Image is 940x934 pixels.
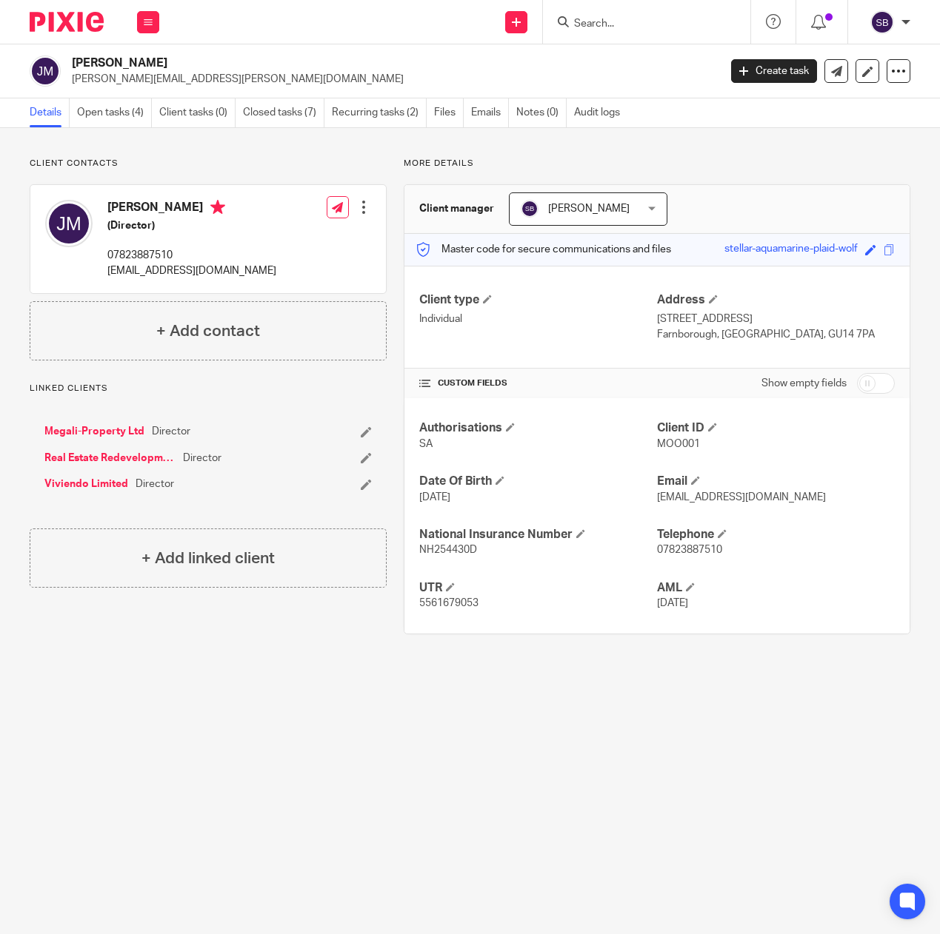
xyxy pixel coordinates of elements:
h4: [PERSON_NAME] [107,200,276,218]
p: Client contacts [30,158,387,169]
p: [EMAIL_ADDRESS][DOMAIN_NAME] [107,263,276,278]
h4: National Insurance Number [419,527,657,542]
h4: AML [657,580,895,596]
h4: Telephone [657,527,895,542]
p: Farnborough, [GEOGRAPHIC_DATA], GU14 7PA [657,327,895,342]
span: [EMAIL_ADDRESS][DOMAIN_NAME] [657,492,826,503]
span: Director [152,424,190,439]
a: Emails [471,98,509,127]
a: Details [30,98,70,127]
span: NH254430D [419,545,477,555]
span: Director [136,477,174,491]
a: Create task [731,59,817,83]
h4: + Add contact [156,320,260,343]
p: [PERSON_NAME][EMAIL_ADDRESS][PERSON_NAME][DOMAIN_NAME] [72,72,709,87]
a: Viviendo Limited [44,477,128,491]
span: SA [419,439,433,449]
p: More details [404,158,910,169]
p: Master code for secure communications and files [416,242,671,257]
h4: + Add linked client [141,547,275,570]
label: Show empty fields [761,376,847,391]
p: Linked clients [30,383,387,394]
h3: Client manager [419,201,494,216]
a: Megali-Property Ltd [44,424,144,439]
h4: CUSTOM FIELDS [419,377,657,389]
img: svg%3E [521,200,539,218]
span: [DATE] [419,492,450,503]
a: Files [434,98,464,127]
h4: Client type [419,292,657,308]
a: Open tasks (4) [77,98,152,127]
div: stellar-aquamarine-plaid-wolf [724,241,858,258]
span: MOO001 [657,439,700,449]
span: [DATE] [657,598,688,608]
h2: [PERSON_NAME] [72,56,581,71]
a: Real Estate Redevelopment Ltd [44,451,176,466]
a: Closed tasks (7) [243,98,324,127]
img: svg%3E [870,10,894,34]
p: [STREET_ADDRESS] [657,312,895,326]
img: svg%3E [30,56,61,87]
span: [PERSON_NAME] [548,204,630,214]
p: Individual [419,312,657,326]
a: Recurring tasks (2) [332,98,427,127]
h4: Email [657,474,895,489]
i: Primary [210,200,225,215]
img: Pixie [30,12,104,32]
span: 5561679053 [419,598,479,608]
h4: UTR [419,580,657,596]
img: svg%3E [45,200,93,247]
a: Notes (0) [516,98,567,127]
span: Director [183,451,221,466]
h5: (Director) [107,218,276,233]
h4: Address [657,292,895,308]
span: 07823887510 [657,545,722,555]
h4: Client ID [657,420,895,436]
h4: Authorisations [419,420,657,436]
p: 07823887510 [107,248,276,263]
a: Client tasks (0) [159,98,236,127]
a: Audit logs [574,98,627,127]
h4: Date Of Birth [419,474,657,489]
input: Search [573,18,706,31]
